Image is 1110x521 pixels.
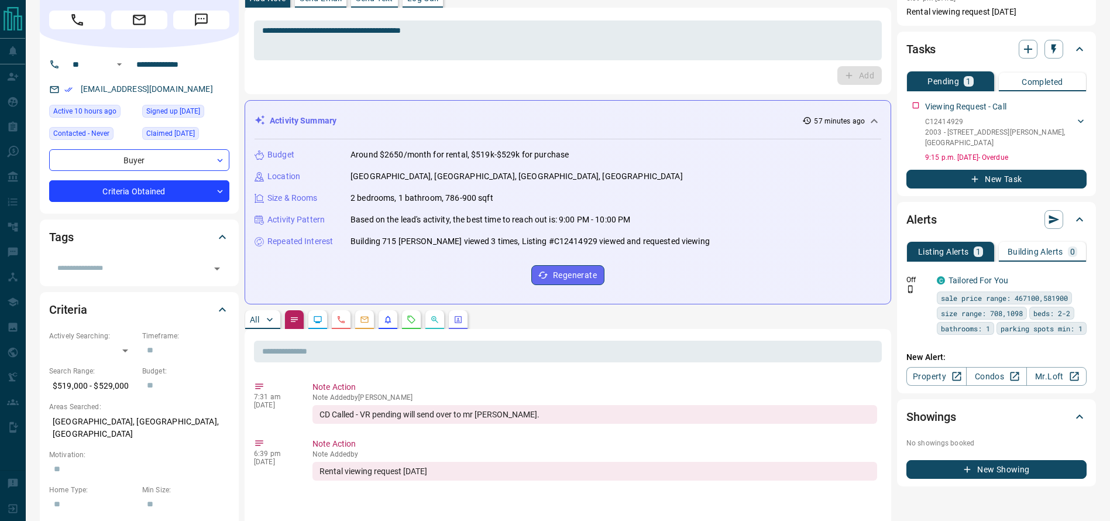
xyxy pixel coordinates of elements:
p: Home Type: [49,485,136,495]
p: [GEOGRAPHIC_DATA], [GEOGRAPHIC_DATA], [GEOGRAPHIC_DATA] [49,412,229,444]
svg: Emails [360,315,369,324]
p: Repeated Interest [267,235,333,248]
p: Pending [927,77,959,85]
h2: Tags [49,228,73,246]
span: Email [111,11,167,29]
p: 9:15 p.m. [DATE] - Overdue [925,152,1087,163]
div: Criteria Obtained [49,180,229,202]
span: Signed up [DATE] [146,105,200,117]
h2: Showings [906,407,956,426]
a: Property [906,367,967,386]
p: Actively Searching: [49,331,136,341]
p: 7:31 am [254,393,295,401]
p: Based on the lead's activity, the best time to reach out is: 9:00 PM - 10:00 PM [350,214,630,226]
span: Contacted - Never [53,128,109,139]
p: Activity Pattern [267,214,325,226]
p: Budget: [142,366,229,376]
h2: Criteria [49,300,87,319]
div: Sun Oct 12 2025 [49,105,136,121]
p: 57 minutes ago [814,116,865,126]
span: Call [49,11,105,29]
p: Search Range: [49,366,136,376]
p: 1 [966,77,971,85]
span: Claimed [DATE] [146,128,195,139]
p: C12414929 [925,116,1075,127]
p: [GEOGRAPHIC_DATA], [GEOGRAPHIC_DATA], [GEOGRAPHIC_DATA], [GEOGRAPHIC_DATA] [350,170,683,183]
svg: Listing Alerts [383,315,393,324]
div: Criteria [49,296,229,324]
p: Min Size: [142,485,229,495]
p: Note Added by [312,450,877,458]
p: Areas Searched: [49,402,229,412]
p: New Alert: [906,351,1087,364]
p: Completed [1022,78,1063,86]
div: Rental viewing request [DATE] [312,462,877,481]
svg: Lead Browsing Activity [313,315,322,324]
svg: Notes [290,315,299,324]
span: sale price range: 467100,581900 [941,292,1068,304]
h2: Alerts [906,210,937,229]
p: Building 715 [PERSON_NAME] viewed 3 times, Listing #C12414929 viewed and requested viewing [350,235,710,248]
p: Off [906,275,930,285]
button: New Task [906,170,1087,188]
div: Mon Mar 07 2022 [142,105,229,121]
p: [DATE] [254,458,295,466]
p: Listing Alerts [918,248,969,256]
p: Rental viewing request [DATE] [906,6,1087,18]
p: 2 bedrooms, 1 bathroom, 786-900 sqft [350,192,493,204]
p: Timeframe: [142,331,229,341]
p: No showings booked [906,438,1087,448]
span: Message [173,11,229,29]
p: Viewing Request - Call [925,101,1006,113]
button: New Showing [906,460,1087,479]
div: Buyer [49,149,229,171]
span: parking spots min: 1 [1001,323,1082,334]
p: 0 [1070,248,1075,256]
div: Activity Summary57 minutes ago [255,110,881,132]
svg: Email Verified [64,85,73,94]
div: Mon Mar 07 2022 [142,127,229,143]
div: Tasks [906,35,1087,63]
p: Around $2650/month for rental, $519k-$529k for purchase [350,149,569,161]
a: Mr.Loft [1026,367,1087,386]
textarea: To enrich screen reader interactions, please activate Accessibility in Grammarly extension settings [262,26,874,56]
p: Note Action [312,381,877,393]
svg: Calls [336,315,346,324]
p: 1 [976,248,981,256]
p: Note Action [312,438,877,450]
p: Size & Rooms [267,192,318,204]
p: All [250,316,259,324]
span: bathrooms: 1 [941,323,990,334]
a: Tailored For You [949,276,1008,285]
svg: Opportunities [430,315,439,324]
button: Open [209,260,225,277]
div: Alerts [906,205,1087,234]
p: Building Alerts [1008,248,1063,256]
span: beds: 2-2 [1033,307,1070,319]
p: Activity Summary [270,115,336,127]
a: Condos [966,367,1026,386]
button: Regenerate [531,265,604,285]
h2: Tasks [906,40,936,59]
svg: Push Notification Only [906,285,915,293]
p: 2003 - [STREET_ADDRESS][PERSON_NAME] , [GEOGRAPHIC_DATA] [925,127,1075,148]
svg: Agent Actions [453,315,463,324]
div: condos.ca [937,276,945,285]
button: Open [112,57,126,71]
div: CD Called - VR pending will send over to mr [PERSON_NAME]. [312,405,877,424]
div: Showings [906,403,1087,431]
p: [DATE] [254,401,295,409]
div: Tags [49,223,229,251]
p: Motivation: [49,450,229,460]
p: 6:39 pm [254,450,295,458]
p: Location [267,170,300,183]
svg: Requests [407,315,416,324]
p: Note Added by [PERSON_NAME] [312,393,877,402]
div: C124149292003 - [STREET_ADDRESS][PERSON_NAME],[GEOGRAPHIC_DATA] [925,114,1087,150]
p: Budget [267,149,294,161]
p: $519,000 - $529,000 [49,376,136,396]
span: size range: 708,1098 [941,307,1023,319]
a: [EMAIL_ADDRESS][DOMAIN_NAME] [81,84,213,94]
span: Active 10 hours ago [53,105,116,117]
